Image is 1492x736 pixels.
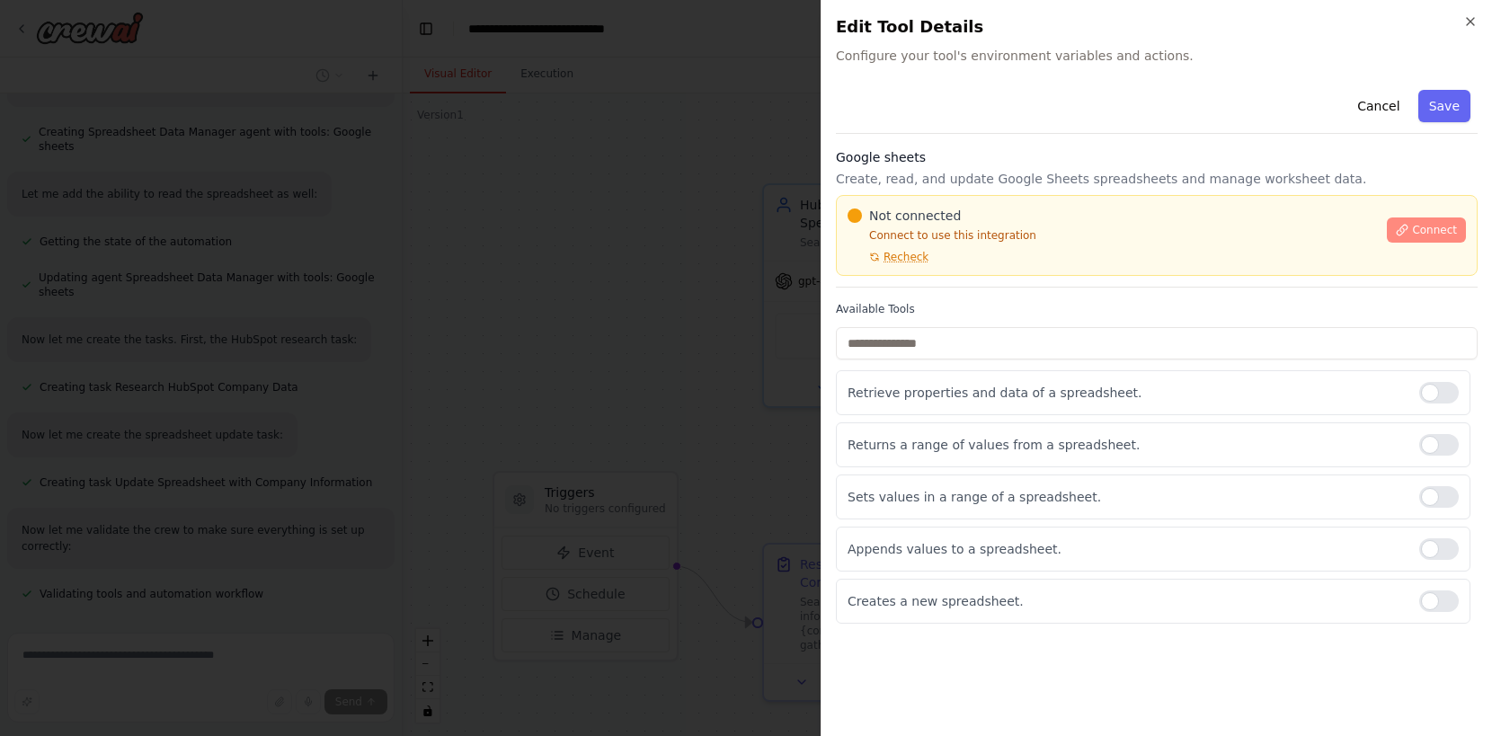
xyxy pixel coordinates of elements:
[836,14,1478,40] h2: Edit Tool Details
[848,488,1405,506] p: Sets values in a range of a spreadsheet.
[1412,223,1457,237] span: Connect
[848,250,928,264] button: Recheck
[836,170,1478,188] p: Create, read, and update Google Sheets spreadsheets and manage worksheet data.
[836,148,1478,166] h3: Google sheets
[1346,90,1410,122] button: Cancel
[848,540,1405,558] p: Appends values to a spreadsheet.
[836,302,1478,316] label: Available Tools
[884,250,928,264] span: Recheck
[848,228,1376,243] p: Connect to use this integration
[848,384,1405,402] p: Retrieve properties and data of a spreadsheet.
[848,592,1405,610] p: Creates a new spreadsheet.
[836,47,1478,65] span: Configure your tool's environment variables and actions.
[1387,217,1466,243] button: Connect
[1418,90,1470,122] button: Save
[848,436,1405,454] p: Returns a range of values from a spreadsheet.
[869,207,961,225] span: Not connected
